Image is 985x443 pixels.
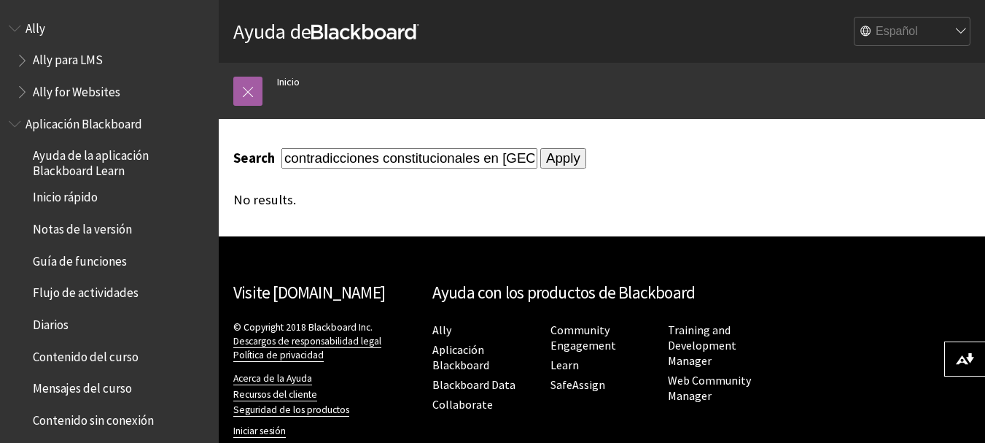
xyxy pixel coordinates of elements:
[233,18,419,45] a: Ayuda deBlackboard
[550,323,616,353] a: Community Engagement
[432,397,493,412] a: Collaborate
[233,425,286,438] a: Iniciar sesión
[33,217,132,236] span: Notas de la versión
[33,344,139,364] span: Contenido del curso
[33,312,69,332] span: Diarios
[33,377,132,396] span: Mensajes del curso
[277,73,300,91] a: Inicio
[432,377,515,393] a: Blackboard Data
[26,112,142,131] span: Aplicación Blackboard
[233,282,385,303] a: Visite [DOMAIN_NAME]
[668,373,751,404] a: Web Community Manager
[233,388,317,401] a: Recursos del cliente
[33,185,98,205] span: Inicio rápido
[311,24,419,39] strong: Blackboard
[33,249,127,269] span: Guía de funciones
[33,48,103,68] span: Ally para LMS
[233,150,279,166] label: Search
[540,148,586,169] input: Apply
[233,349,324,362] a: Política de privacidad
[432,280,772,306] h2: Ayuda con los productos de Blackboard
[233,335,381,348] a: Descargos de responsabilidad legal
[233,372,312,385] a: Acerca de la Ayuda
[233,320,418,362] p: © Copyright 2018 Blackboard Inc.
[668,323,736,369] a: Training and Development Manager
[33,80,120,99] span: Ally for Websites
[33,408,154,428] span: Contenido sin conexión
[432,323,451,338] a: Ally
[550,358,579,373] a: Learn
[9,16,210,104] nav: Book outline for Anthology Ally Help
[550,377,605,393] a: SafeAssign
[26,16,45,36] span: Ally
[854,18,971,47] select: Site Language Selector
[33,281,139,301] span: Flujo de actividades
[233,404,349,417] a: Seguridad de los productos
[233,192,755,208] div: No results.
[33,144,209,178] span: Ayuda de la aplicación Blackboard Learn
[432,342,489,373] a: Aplicación Blackboard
